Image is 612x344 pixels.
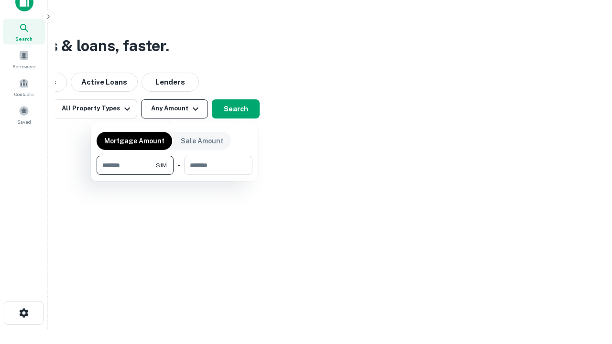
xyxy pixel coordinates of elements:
[564,237,612,283] iframe: Chat Widget
[104,136,164,146] p: Mortgage Amount
[181,136,223,146] p: Sale Amount
[177,156,180,175] div: -
[156,161,167,170] span: $1M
